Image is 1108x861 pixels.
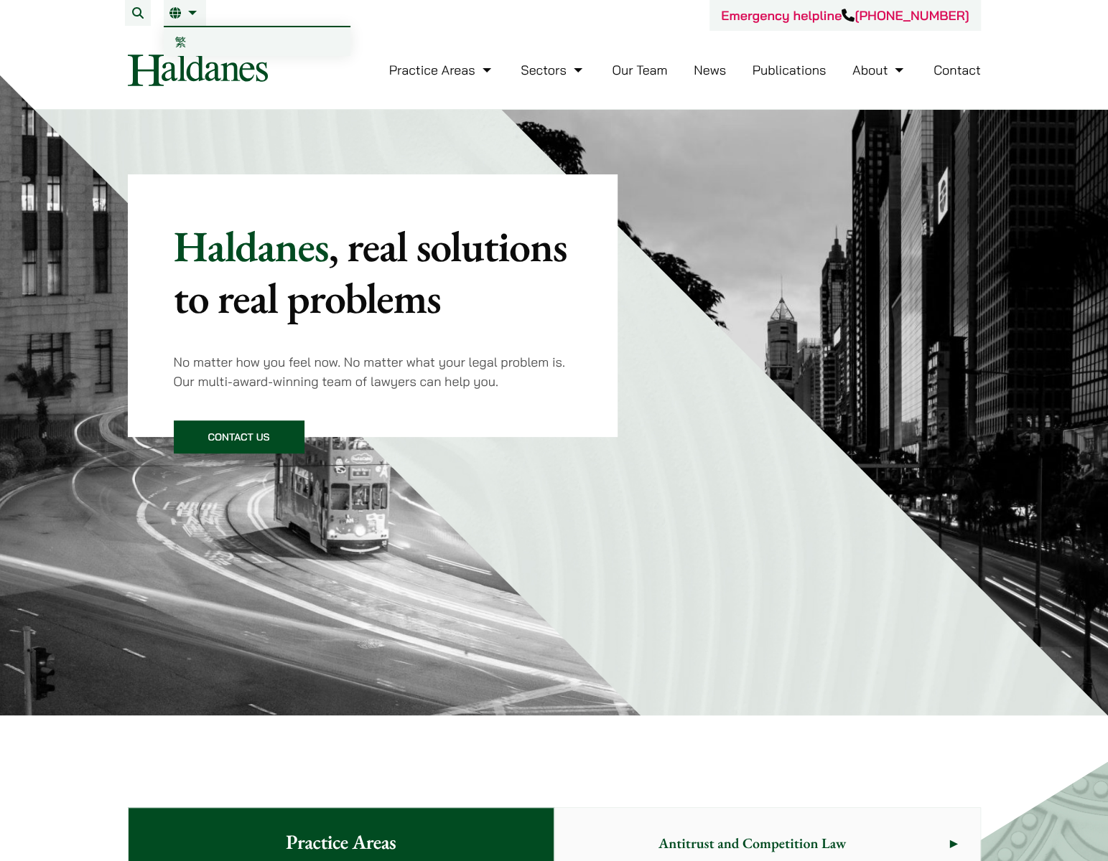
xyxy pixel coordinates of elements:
[852,62,907,78] a: About
[753,62,827,78] a: Publications
[175,34,187,49] span: 繁
[934,62,981,78] a: Contact
[164,27,350,56] a: Switch to 繁
[721,7,969,24] a: Emergency helpline[PHONE_NUMBER]
[389,62,495,78] a: Practice Areas
[128,54,268,86] img: Logo of Haldanes
[174,420,304,453] a: Contact Us
[612,62,667,78] a: Our Team
[169,7,200,19] a: EN
[174,352,572,391] p: No matter how you feel now. No matter what your legal problem is. Our multi-award-winning team of...
[174,220,572,324] p: Haldanes
[174,218,567,326] mark: , real solutions to real problems
[521,62,585,78] a: Sectors
[694,62,726,78] a: News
